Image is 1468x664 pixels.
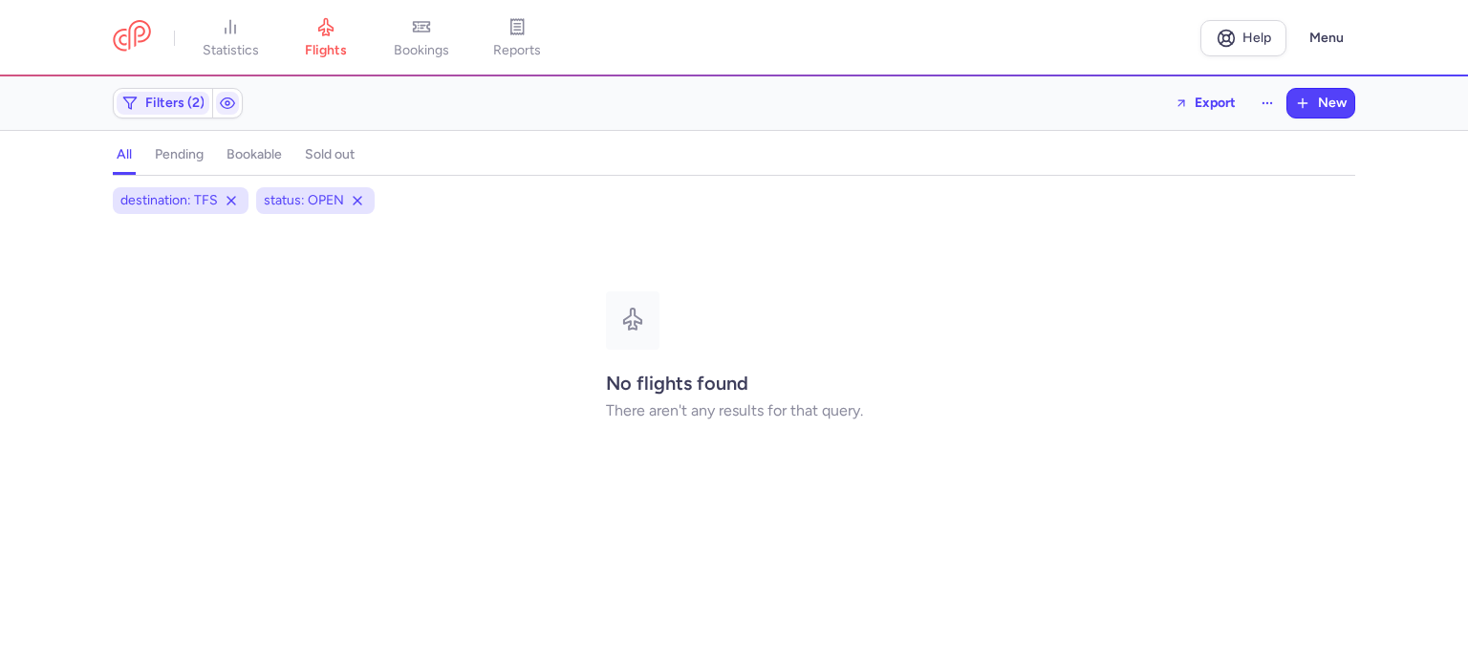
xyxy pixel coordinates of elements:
[305,42,347,59] span: flights
[1298,20,1355,56] button: Menu
[305,146,355,163] h4: sold out
[394,42,449,59] span: bookings
[1195,96,1236,110] span: Export
[374,17,469,59] a: bookings
[606,372,748,395] strong: No flights found
[117,146,132,163] h4: all
[606,402,863,419] p: There aren't any results for that query.
[278,17,374,59] a: flights
[183,17,278,59] a: statistics
[120,191,218,210] span: destination: TFS
[1287,89,1354,118] button: New
[1200,20,1286,56] a: Help
[1242,31,1271,45] span: Help
[145,96,205,111] span: Filters (2)
[114,89,212,118] button: Filters (2)
[203,42,259,59] span: statistics
[493,42,541,59] span: reports
[264,191,344,210] span: status: OPEN
[1162,88,1248,118] button: Export
[227,146,282,163] h4: bookable
[155,146,204,163] h4: pending
[113,20,151,55] a: CitizenPlane red outlined logo
[469,17,565,59] a: reports
[1318,96,1347,111] span: New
